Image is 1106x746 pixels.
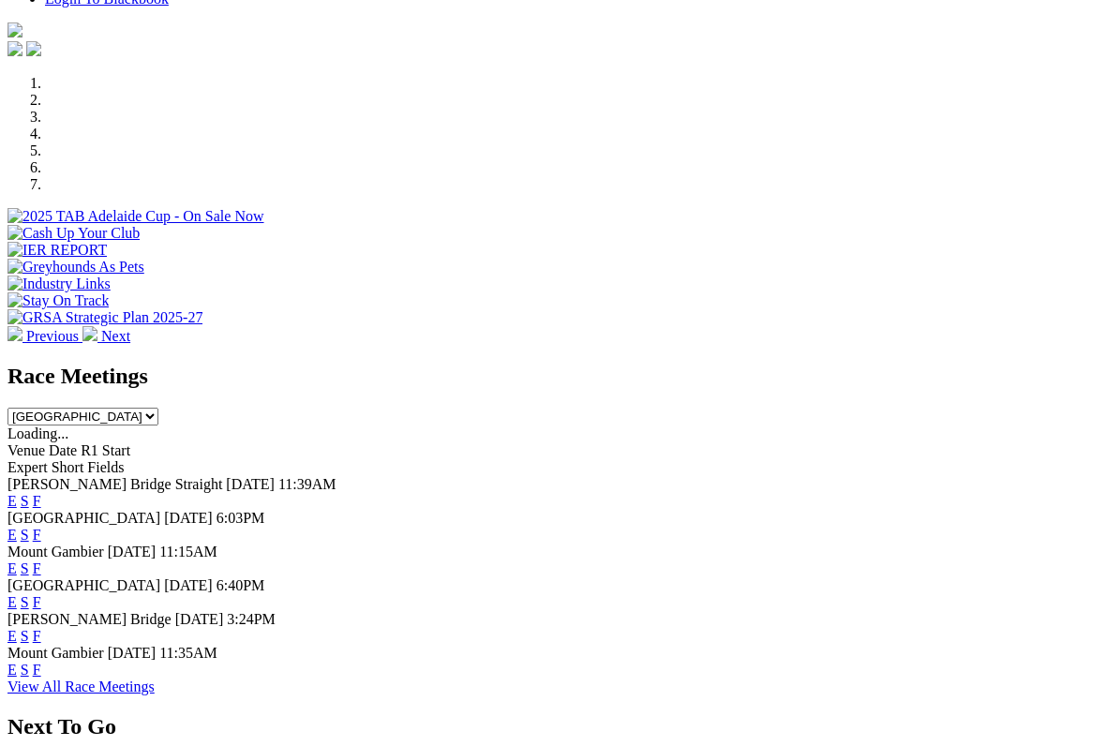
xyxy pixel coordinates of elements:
span: Venue [7,442,45,458]
img: GRSA Strategic Plan 2025-27 [7,309,202,326]
span: Short [52,459,84,475]
img: logo-grsa-white.png [7,22,22,37]
a: E [7,493,17,509]
span: Mount Gambier [7,544,104,559]
span: [DATE] [175,611,224,627]
img: chevron-right-pager-white.svg [82,326,97,341]
img: 2025 TAB Adelaide Cup - On Sale Now [7,208,264,225]
a: F [33,628,41,644]
a: E [7,594,17,610]
a: S [21,628,29,644]
img: IER REPORT [7,242,107,259]
span: 6:03PM [217,510,265,526]
span: R1 Start [81,442,130,458]
span: [DATE] [108,544,157,559]
span: 6:40PM [217,577,265,593]
img: Greyhounds As Pets [7,259,144,276]
a: F [33,493,41,509]
span: 11:15AM [159,544,217,559]
a: S [21,527,29,543]
span: [DATE] [164,577,213,593]
img: twitter.svg [26,41,41,56]
a: E [7,662,17,678]
span: 3:24PM [227,611,276,627]
span: Fields [87,459,124,475]
span: Previous [26,328,79,344]
a: F [33,560,41,576]
img: chevron-left-pager-white.svg [7,326,22,341]
span: [DATE] [164,510,213,526]
a: S [21,560,29,576]
span: 11:39AM [278,476,336,492]
span: Expert [7,459,48,475]
a: Next [82,328,130,344]
a: F [33,594,41,610]
span: Date [49,442,77,458]
span: Loading... [7,425,68,441]
a: S [21,594,29,610]
a: S [21,662,29,678]
a: E [7,527,17,543]
span: [DATE] [108,645,157,661]
span: [GEOGRAPHIC_DATA] [7,510,160,526]
a: F [33,527,41,543]
a: S [21,493,29,509]
img: Industry Links [7,276,111,292]
img: Stay On Track [7,292,109,309]
h2: Race Meetings [7,364,1099,389]
span: [DATE] [226,476,275,492]
img: facebook.svg [7,41,22,56]
span: [PERSON_NAME] Bridge [7,611,172,627]
a: Previous [7,328,82,344]
span: 11:35AM [159,645,217,661]
span: Mount Gambier [7,645,104,661]
span: Next [101,328,130,344]
a: View All Race Meetings [7,679,155,694]
a: F [33,662,41,678]
span: [PERSON_NAME] Bridge Straight [7,476,222,492]
h2: Next To Go [7,714,1099,739]
span: [GEOGRAPHIC_DATA] [7,577,160,593]
a: E [7,560,17,576]
a: E [7,628,17,644]
img: Cash Up Your Club [7,225,140,242]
